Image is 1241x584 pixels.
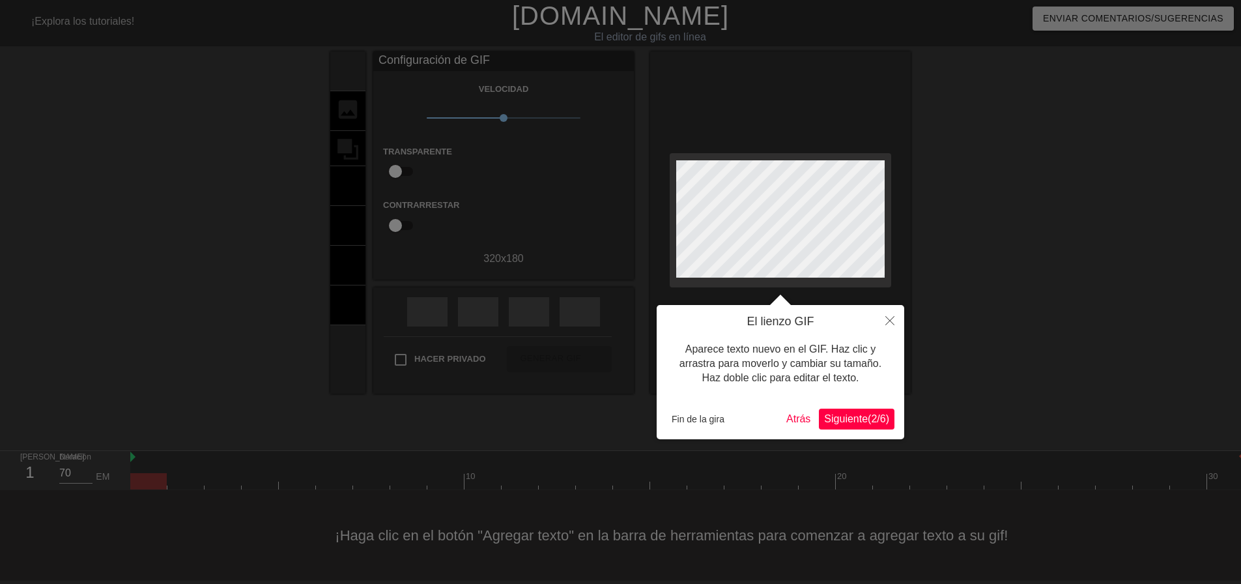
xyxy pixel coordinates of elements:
[876,305,904,335] button: Cerca
[666,409,730,429] button: Fin de la gira
[824,413,868,424] font: Siguiente
[877,413,879,424] font: /
[781,409,816,430] button: Atrás
[747,315,814,328] font: El lienzo GIF
[880,413,886,424] font: 6
[666,315,894,329] h4: El lienzo GIF
[886,413,889,424] font: )
[819,409,894,430] button: Próximo
[786,413,810,424] font: Atrás
[868,413,871,424] font: (
[679,343,881,384] font: Aparece texto nuevo en el GIF. Haz clic y arrastra para moverlo y cambiar su tamaño. Haz doble cl...
[672,414,724,424] font: Fin de la gira
[871,413,877,424] font: 2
